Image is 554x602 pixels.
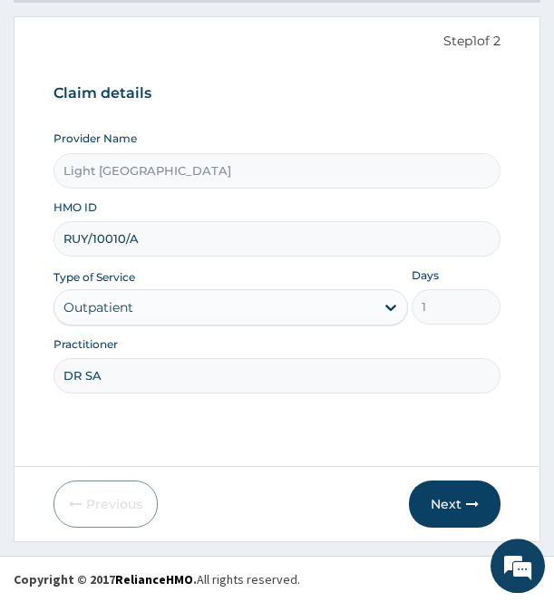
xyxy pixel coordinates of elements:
[53,358,500,393] input: Enter Name
[53,199,97,215] label: HMO ID
[409,481,501,528] button: Next
[9,405,345,469] textarea: Type your message and hit 'Enter'
[53,83,500,103] h3: Claim details
[53,32,500,52] p: Step 1 of 2
[53,336,118,352] label: Practitioner
[94,102,305,125] div: Chat with us now
[297,9,341,53] div: Minimize live chat window
[53,481,158,528] button: Previous
[34,91,73,136] img: d_794563401_company_1708531726252_794563401
[115,571,193,587] a: RelianceHMO
[105,183,250,366] span: We're online!
[53,131,137,146] label: Provider Name
[14,571,197,587] strong: Copyright © 2017 .
[63,298,133,316] div: Outpatient
[53,221,500,257] input: Enter HMO ID
[412,267,439,283] label: Days
[53,269,135,285] label: Type of Service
